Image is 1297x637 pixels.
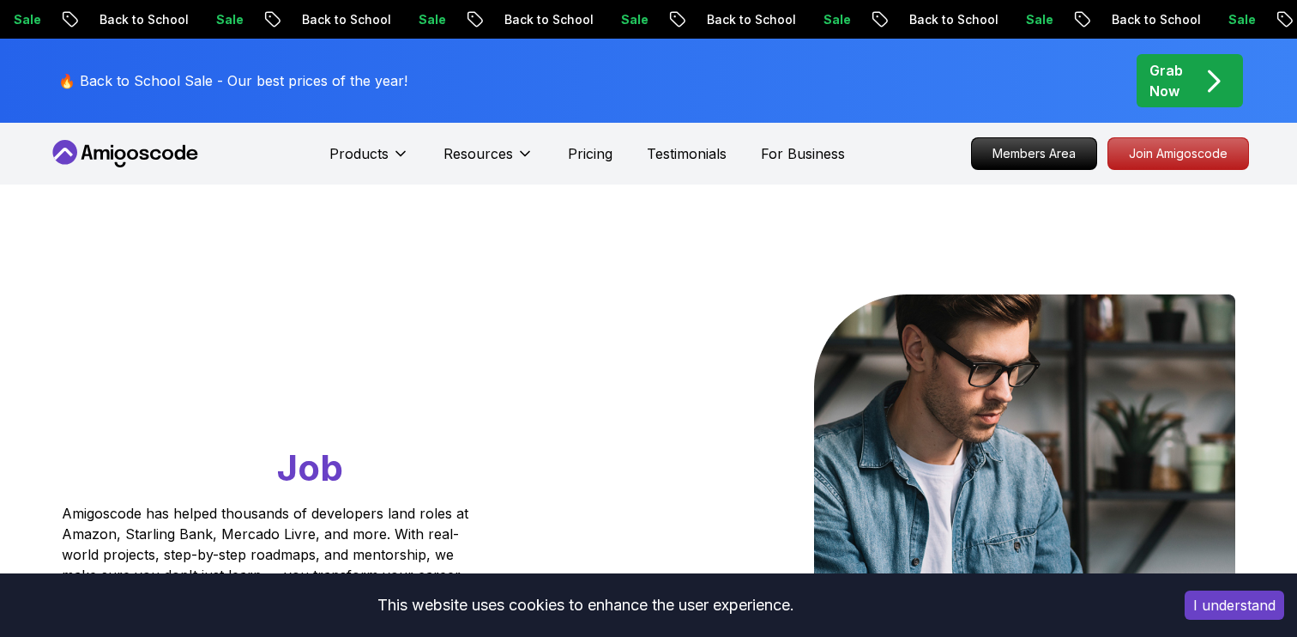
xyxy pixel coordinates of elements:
p: Back to School [1098,11,1215,28]
p: Join Amigoscode [1108,138,1248,169]
p: Back to School [491,11,607,28]
button: Products [329,143,409,178]
p: Back to School [693,11,810,28]
p: Back to School [896,11,1012,28]
a: Join Amigoscode [1107,137,1249,170]
p: Members Area [972,138,1096,169]
p: Sale [405,11,460,28]
p: Sale [1215,11,1270,28]
a: Pricing [568,143,612,164]
button: Accept cookies [1185,591,1284,620]
h1: Go From Learning to Hired: Master Java, Spring Boot & Cloud Skills That Get You the [62,294,534,493]
div: This website uses cookies to enhance the user experience. [13,586,1159,624]
a: For Business [761,143,845,164]
p: Products [329,143,389,164]
p: 🔥 Back to School Sale - Our best prices of the year! [58,70,407,91]
p: Sale [810,11,865,28]
p: Resources [443,143,513,164]
p: Sale [1012,11,1067,28]
p: Grab Now [1149,60,1183,101]
p: Amigoscode has helped thousands of developers land roles at Amazon, Starling Bank, Mercado Livre,... [62,503,474,585]
a: Members Area [971,137,1097,170]
a: Testimonials [647,143,727,164]
button: Resources [443,143,534,178]
p: Back to School [288,11,405,28]
p: Sale [202,11,257,28]
span: Job [277,446,343,489]
p: Back to School [86,11,202,28]
p: Sale [607,11,662,28]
